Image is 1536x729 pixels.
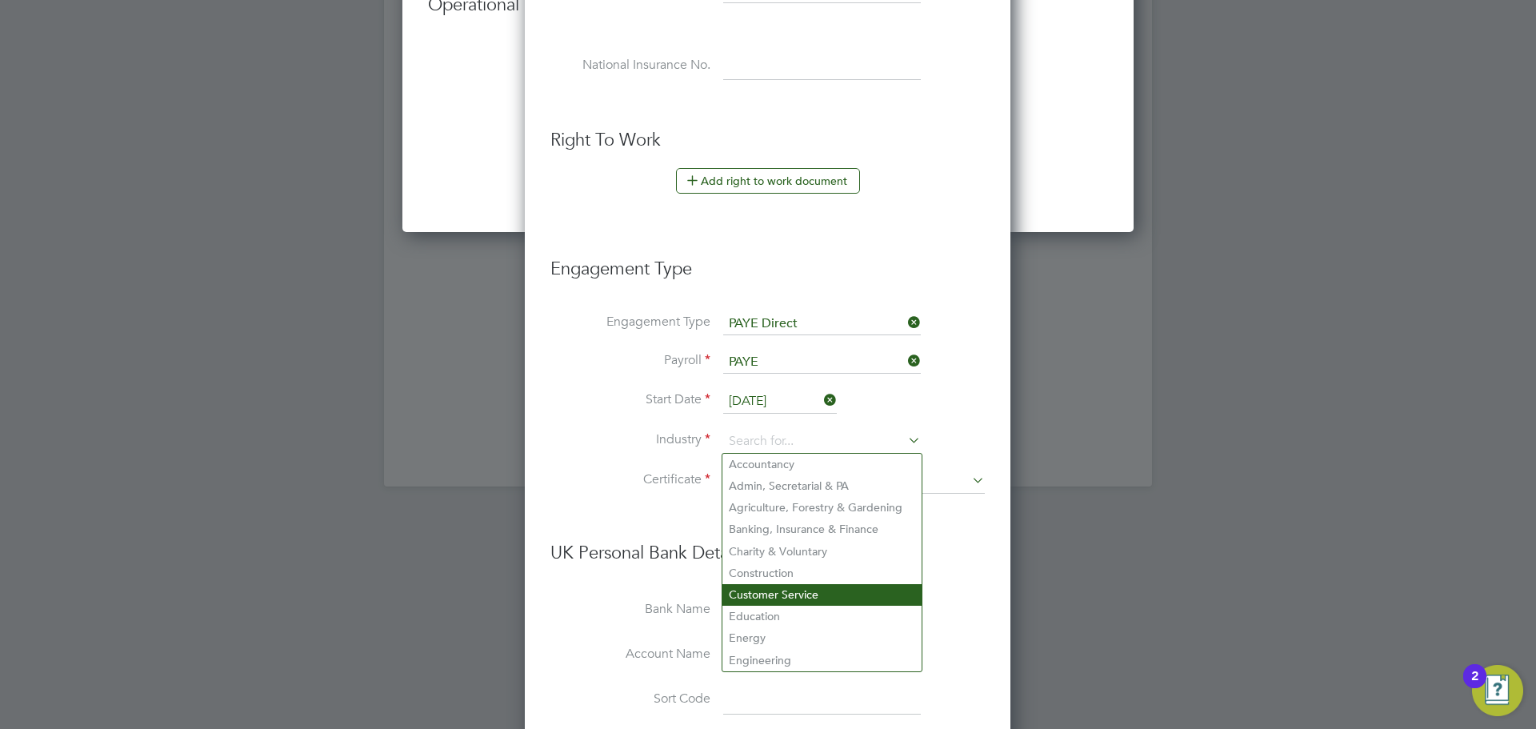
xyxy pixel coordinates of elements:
li: Agriculture, Forestry & Gardening [722,497,922,519]
li: Construction [722,563,922,584]
h3: UK Personal Bank Details [550,526,985,565]
label: Engagement Type [550,314,710,330]
li: Charity & Voluntary [722,541,922,563]
li: Education [722,606,922,627]
li: Customer Service [722,584,922,606]
li: Admin, Secretarial & PA [722,475,922,497]
h3: Engagement Type [550,242,985,281]
input: Search for... [723,430,921,454]
button: Add right to work document [676,168,860,194]
label: National Insurance No. [550,57,710,74]
label: Account Name [550,646,710,663]
li: Engineering [722,650,922,671]
label: Start Date [550,391,710,408]
li: Energy [722,627,922,649]
h3: Right To Work [550,129,985,152]
input: Select one [723,313,921,335]
label: Bank Name [550,601,710,618]
label: Payroll [550,352,710,369]
button: Open Resource Center, 2 new notifications [1472,665,1523,716]
label: Industry [550,431,710,448]
input: Select one [723,390,837,414]
label: Certificate [550,471,710,488]
div: 2 [1471,676,1478,697]
label: Sort Code [550,691,710,707]
li: Banking, Insurance & Finance [722,519,922,540]
input: Search for... [723,351,921,374]
li: Accountancy [722,454,922,475]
